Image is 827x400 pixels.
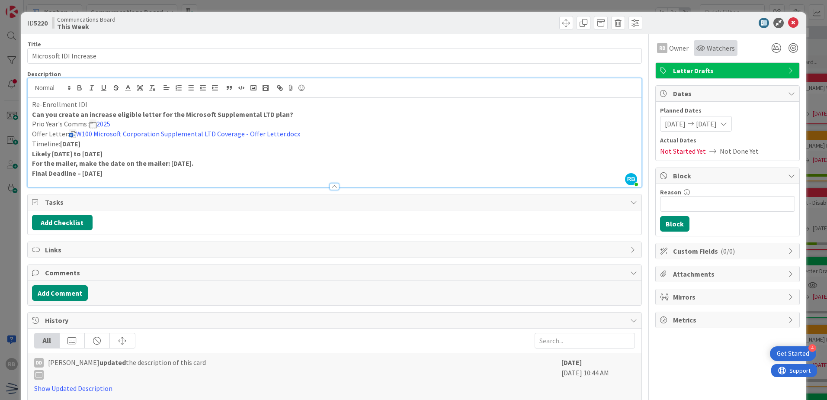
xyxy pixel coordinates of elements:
[660,146,706,156] span: Not Started Yet
[673,246,784,256] span: Custom Fields
[32,215,93,230] button: Add Checklist
[696,119,717,129] span: [DATE]
[673,171,784,181] span: Block
[32,285,88,301] button: Add Comment
[660,216,689,232] button: Block
[69,131,76,138] img: ​docx icon
[770,346,816,361] div: Open Get Started checklist, remaining modules: 4
[657,43,667,53] div: RB
[57,16,115,23] span: Communcations Board
[535,333,635,348] input: Search...
[561,358,582,367] b: [DATE]
[35,333,60,348] div: All
[18,1,39,12] span: Support
[707,43,735,53] span: Watchers
[561,357,635,394] div: [DATE] 10:44 AM
[673,292,784,302] span: Mirrors
[32,129,637,139] p: Offer Letter:
[96,119,110,128] a: 2025
[32,149,103,158] strong: Likely [DATE] to [DATE]
[673,88,784,99] span: Dates
[34,384,112,393] a: Show Updated Description
[660,106,795,115] span: Planned Dates
[32,139,637,149] p: Timeline:
[48,357,206,380] span: [PERSON_NAME] the description of this card
[27,18,48,28] span: ID
[45,315,626,326] span: History
[673,315,784,325] span: Metrics
[625,173,637,185] span: RB
[660,188,681,196] label: Reason
[673,65,784,76] span: Letter Drafts
[32,100,637,110] p: Re-Enrollment IDI
[99,358,126,367] b: updated
[45,268,626,278] span: Comments
[660,136,795,145] span: Actual Dates
[90,122,96,129] img: ​Folder icon
[34,358,44,368] div: DD
[45,245,626,255] span: Links
[32,169,103,177] strong: Final Deadline – [DATE]
[808,344,816,352] div: 4
[777,349,809,358] div: Get Started
[32,159,193,168] strong: For the mailer, make the date on the mailer: [DATE].
[76,129,300,138] a: W100 Microsoft Corporation Supplemental LTD Coverage - Offer Letter.docx
[720,146,759,156] span: Not Done Yet
[57,23,115,30] b: This Week
[34,19,48,27] b: 5220
[27,70,61,78] span: Description
[721,247,735,255] span: ( 0/0 )
[45,197,626,207] span: Tasks
[669,43,689,53] span: Owner
[27,48,642,64] input: type card name here...
[60,139,80,148] strong: [DATE]
[32,119,637,129] p: Prio Year's Comms :
[673,269,784,279] span: Attachments
[665,119,686,129] span: [DATE]
[27,40,41,48] label: Title
[32,110,293,119] strong: Can you create an increase eligible letter for the Microsoft Supplemental LTD plan?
